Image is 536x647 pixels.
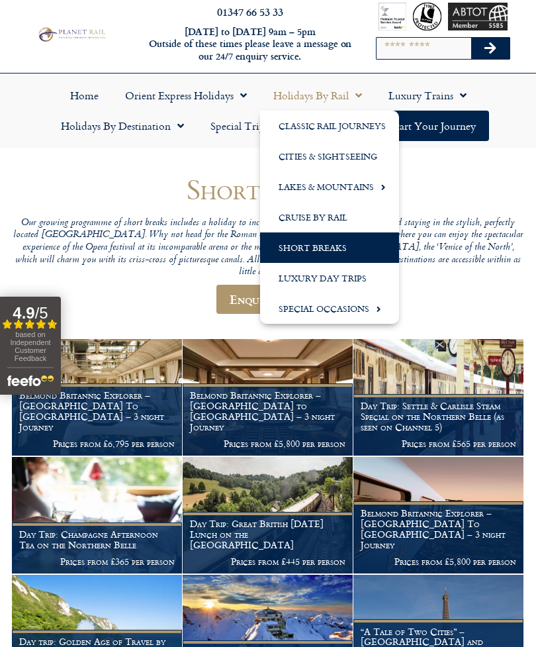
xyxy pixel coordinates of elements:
a: Cruise by Rail [260,202,399,232]
a: Start your Journey [378,111,489,141]
a: Cities & Sightseeing [260,141,399,172]
p: Our growing programme of short breaks includes a holiday to incomparable Paris by First Class rai... [12,217,524,279]
a: Classic Rail Journeys [260,111,399,141]
h1: Day Trip: Champagne Afternoon Tea on the Northern Belle [19,529,175,550]
a: Day Trip: Great British [DATE] Lunch on the [GEOGRAPHIC_DATA] Prices from £445 per person [183,457,353,574]
a: Luxury Trains [375,80,480,111]
a: Lakes & Mountains [260,172,399,202]
h1: Belmond Britannic Explorer – [GEOGRAPHIC_DATA] to [GEOGRAPHIC_DATA] – 3 night Journey [190,390,345,432]
button: Search [471,38,510,59]
h1: Day Trip: Great British [DATE] Lunch on the [GEOGRAPHIC_DATA] [190,519,345,550]
a: Special Trips [197,111,295,141]
h1: Belmond Britannic Explorer – [GEOGRAPHIC_DATA] To [GEOGRAPHIC_DATA] – 3 night Journey [19,390,175,432]
a: Luxury Day Trips [260,263,399,293]
a: Enquire Now [216,285,320,314]
a: Belmond Britannic Explorer – [GEOGRAPHIC_DATA] to [GEOGRAPHIC_DATA] – 3 night Journey Prices from... [183,339,353,456]
h1: Belmond Britannic Explorer – [GEOGRAPHIC_DATA] To [GEOGRAPHIC_DATA] – 3 night Journey [361,508,516,550]
a: Holidays by Destination [48,111,197,141]
p: Prices from £5,800 per person [190,438,345,449]
a: Belmond Britannic Explorer – [GEOGRAPHIC_DATA] To [GEOGRAPHIC_DATA] – 3 night Journey Prices from... [12,339,183,456]
img: Planet Rail Train Holidays Logo [36,26,107,44]
a: Day Trip: Settle & Carlisle Steam Special on the Northern Belle (as seen on Channel 5) Prices fro... [353,339,524,456]
a: Short Breaks [260,232,399,263]
a: 01347 66 53 33 [217,4,283,19]
nav: Menu [7,80,529,141]
h1: Short Breaks [12,174,524,205]
p: Prices from £6,795 per person [19,438,175,449]
a: Orient Express Holidays [112,80,260,111]
h1: Day Trip: Settle & Carlisle Steam Special on the Northern Belle (as seen on Channel 5) [361,401,516,432]
a: Special Occasions [260,293,399,324]
ul: Holidays by Rail [260,111,399,324]
p: Prices from £5,800 per person [361,556,516,567]
a: Home [57,80,112,111]
a: Day Trip: Champagne Afternoon Tea on the Northern Belle Prices from £365 per person [12,457,183,574]
h6: [DATE] to [DATE] 9am – 5pm Outside of these times please leave a message on our 24/7 enquiry serv... [146,26,354,63]
p: Prices from £445 per person [190,556,345,567]
p: Prices from £565 per person [361,438,516,449]
a: Belmond Britannic Explorer – [GEOGRAPHIC_DATA] To [GEOGRAPHIC_DATA] – 3 night Journey Prices from... [353,457,524,574]
p: Prices from £365 per person [19,556,175,567]
a: Holidays by Rail [260,80,375,111]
